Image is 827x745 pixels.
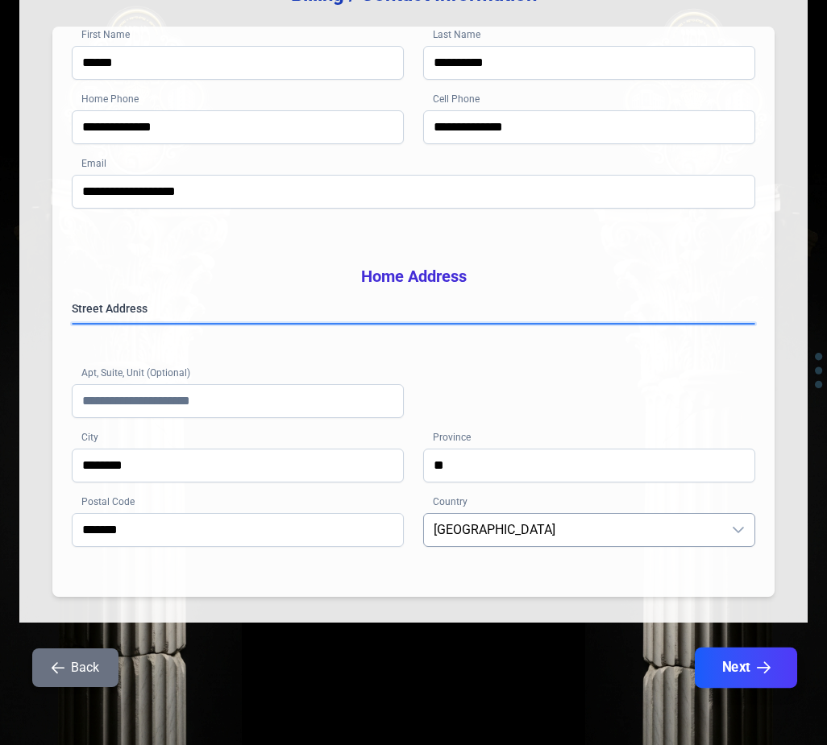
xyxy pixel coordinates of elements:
span: Canada [424,514,722,546]
h3: Home Address [72,265,755,288]
button: Next [695,648,797,688]
div: dropdown trigger [722,514,754,546]
button: Back [32,648,118,687]
label: Street Address [72,300,755,317]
